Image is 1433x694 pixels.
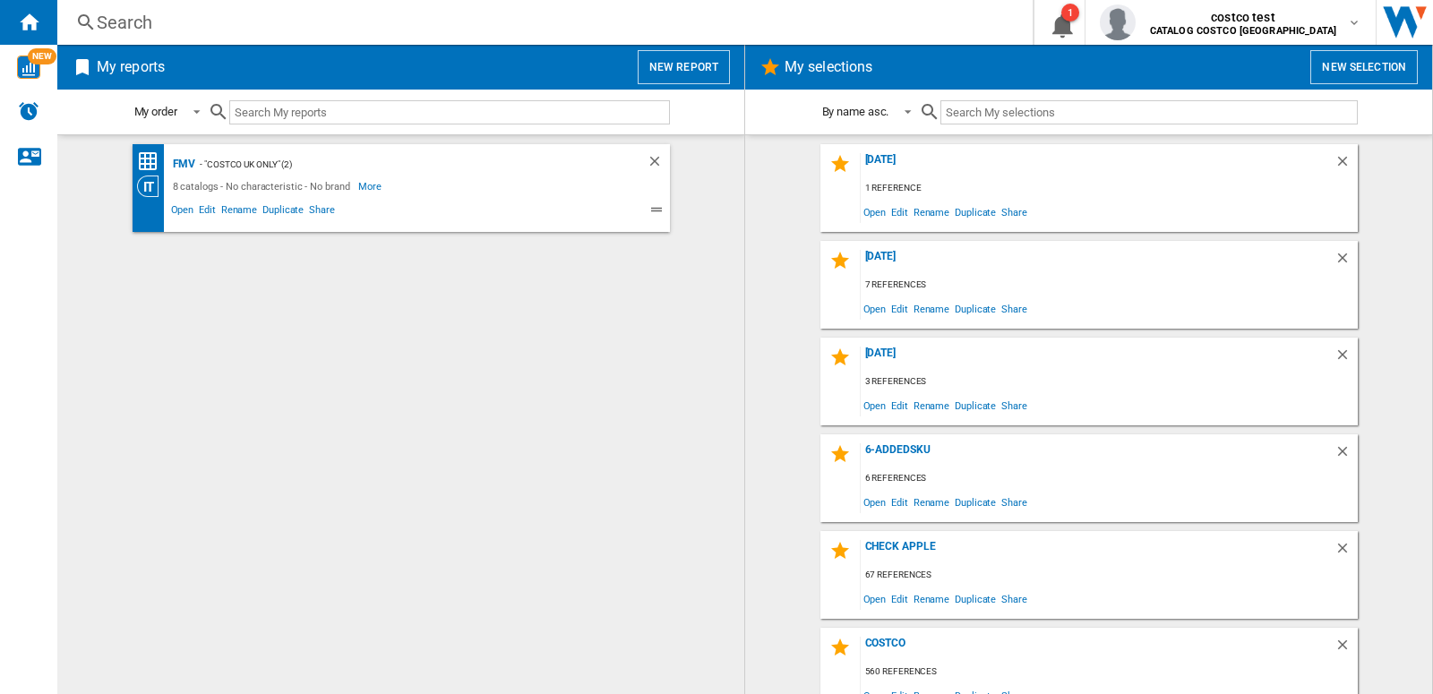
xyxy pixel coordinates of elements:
button: New selection [1310,50,1418,84]
div: [DATE] [861,347,1334,371]
span: Rename [911,393,952,417]
b: CATALOG COSTCO [GEOGRAPHIC_DATA] [1150,25,1336,37]
span: Edit [888,200,911,224]
div: 6-AddedSku [861,443,1334,467]
span: Duplicate [952,200,999,224]
div: Delete [1334,540,1358,564]
div: Delete [1334,153,1358,177]
span: Share [999,296,1030,321]
div: 7 references [861,274,1358,296]
div: 8 catalogs - No characteristic - No brand [168,176,359,197]
div: 6 references [861,467,1358,490]
div: 560 references [861,661,1358,683]
span: Rename [911,200,952,224]
span: Share [999,393,1030,417]
div: Costco [861,637,1334,661]
div: 1 reference [861,177,1358,200]
span: Share [999,490,1030,514]
span: Duplicate [952,587,999,611]
button: New report [638,50,730,84]
span: Open [861,587,889,611]
img: profile.jpg [1100,4,1136,40]
div: FMV [168,153,196,176]
div: By name asc. [822,105,889,118]
div: 3 references [861,371,1358,393]
span: NEW [28,48,56,64]
span: Edit [888,296,911,321]
span: Rename [911,296,952,321]
span: Duplicate [952,393,999,417]
span: Open [861,490,889,514]
span: Duplicate [260,201,306,223]
input: Search My reports [229,100,670,124]
span: Rename [911,490,952,514]
div: Delete [1334,443,1358,467]
span: Edit [888,490,911,514]
div: check apple [861,540,1334,564]
span: Share [999,200,1030,224]
h2: My selections [781,50,876,84]
div: Category View [137,176,168,197]
div: [DATE] [861,250,1334,274]
div: Delete [1334,637,1358,661]
img: alerts-logo.svg [18,100,39,122]
span: Edit [888,393,911,417]
span: Edit [196,201,219,223]
span: Open [861,393,889,417]
span: Edit [888,587,911,611]
span: Open [861,296,889,321]
span: Open [168,201,197,223]
span: Duplicate [952,490,999,514]
div: - "COSTCO UK ONLY" (2) [195,153,610,176]
span: costco test [1150,8,1336,26]
span: Open [861,200,889,224]
span: Share [306,201,338,223]
div: Delete [647,153,670,176]
span: Rename [219,201,260,223]
span: Duplicate [952,296,999,321]
span: Rename [911,587,952,611]
div: My order [134,105,177,118]
div: Delete [1334,347,1358,371]
img: wise-card.svg [17,56,40,79]
div: [DATE] [861,153,1334,177]
div: 1 [1061,4,1079,21]
div: 67 references [861,564,1358,587]
div: Price Matrix [137,150,168,173]
input: Search My selections [940,100,1357,124]
div: Delete [1334,250,1358,274]
span: Share [999,587,1030,611]
h2: My reports [93,50,168,84]
div: Search [97,10,986,35]
span: More [358,176,384,197]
